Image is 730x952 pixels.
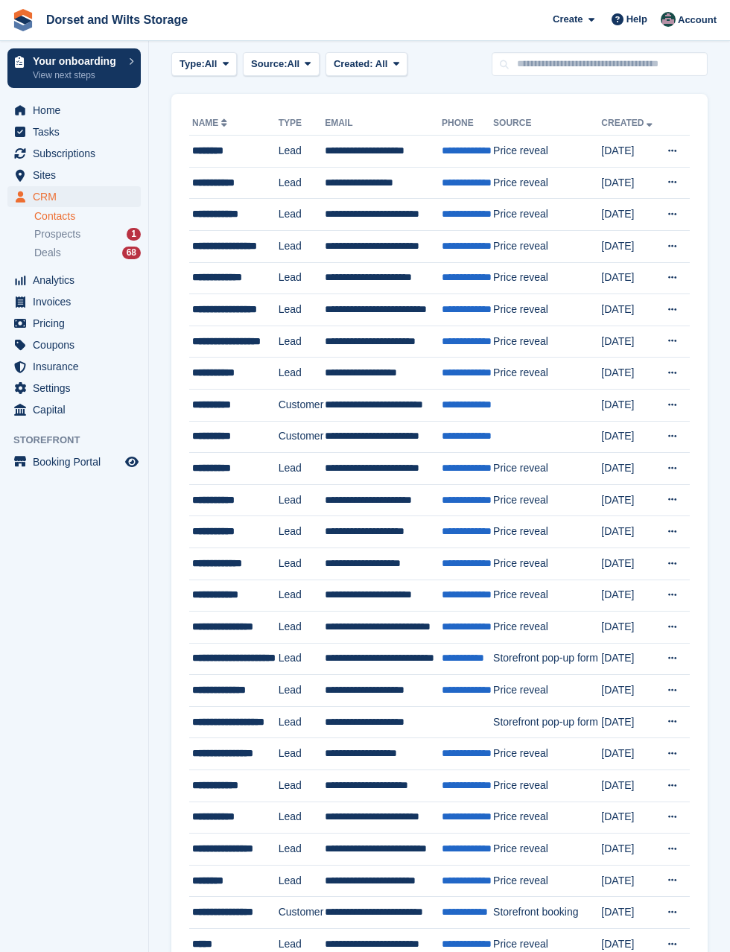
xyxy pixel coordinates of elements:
span: Storefront [13,433,148,448]
td: Price reveal [493,484,601,516]
td: [DATE] [601,358,657,390]
span: Analytics [33,270,122,291]
td: [DATE] [601,580,657,612]
td: Price reveal [493,516,601,548]
a: menu [7,313,141,334]
td: Lead [279,326,326,358]
span: Source: [251,57,287,72]
td: Customer [279,389,326,421]
td: Customer [279,421,326,453]
td: Lead [279,516,326,548]
td: Price reveal [493,199,601,231]
td: [DATE] [601,230,657,262]
span: CRM [33,186,122,207]
td: Price reveal [493,136,601,168]
a: menu [7,378,141,399]
td: Lead [279,770,326,802]
td: [DATE] [601,421,657,453]
td: [DATE] [601,167,657,199]
td: Lead [279,612,326,644]
span: Account [678,13,717,28]
td: Storefront pop-up form [493,643,601,675]
a: menu [7,186,141,207]
span: Tasks [33,121,122,142]
td: Lead [279,358,326,390]
td: Price reveal [493,358,601,390]
img: stora-icon-8386f47178a22dfd0bd8f6a31ec36ba5ce8667c1dd55bd0f319d3a0aa187defe.svg [12,9,34,31]
th: Phone [442,112,493,136]
td: Lead [279,738,326,770]
a: menu [7,334,141,355]
td: Customer [279,897,326,929]
span: Capital [33,399,122,420]
td: [DATE] [601,294,657,326]
span: Invoices [33,291,122,312]
td: Price reveal [493,770,601,802]
a: menu [7,165,141,185]
span: Created: [334,58,373,69]
td: Price reveal [493,453,601,485]
td: [DATE] [601,738,657,770]
td: Price reveal [493,294,601,326]
td: [DATE] [601,484,657,516]
a: Preview store [123,453,141,471]
td: Lead [279,675,326,707]
a: Contacts [34,209,141,223]
div: 1 [127,228,141,241]
th: Email [325,112,442,136]
td: [DATE] [601,548,657,580]
span: Type: [180,57,205,72]
td: Lead [279,706,326,738]
td: [DATE] [601,199,657,231]
td: Price reveal [493,262,601,294]
td: [DATE] [601,706,657,738]
td: [DATE] [601,770,657,802]
td: Lead [279,865,326,897]
td: [DATE] [601,897,657,929]
td: Price reveal [493,865,601,897]
td: Lead [279,199,326,231]
span: All [288,57,300,72]
td: Lead [279,167,326,199]
th: Source [493,112,601,136]
td: [DATE] [601,643,657,675]
td: [DATE] [601,516,657,548]
td: Price reveal [493,802,601,834]
span: All [375,58,388,69]
button: Source: All [243,52,320,77]
a: menu [7,451,141,472]
td: Lead [279,802,326,834]
button: Created: All [326,52,407,77]
img: Steph Chick [661,12,676,27]
a: Your onboarding View next steps [7,48,141,88]
td: Price reveal [493,612,601,644]
a: Name [192,118,230,128]
span: Help [626,12,647,27]
td: [DATE] [601,326,657,358]
span: All [205,57,218,72]
td: Price reveal [493,675,601,707]
td: [DATE] [601,389,657,421]
td: [DATE] [601,453,657,485]
td: Lead [279,453,326,485]
div: 68 [122,247,141,259]
span: Coupons [33,334,122,355]
span: Pricing [33,313,122,334]
th: Type [279,112,326,136]
a: menu [7,143,141,164]
a: Deals 68 [34,245,141,261]
td: Lead [279,643,326,675]
a: Created [601,118,656,128]
td: Price reveal [493,326,601,358]
span: Settings [33,378,122,399]
td: Price reveal [493,834,601,866]
td: Storefront pop-up form [493,706,601,738]
td: [DATE] [601,612,657,644]
td: Price reveal [493,230,601,262]
td: Lead [279,262,326,294]
button: Type: All [171,52,237,77]
span: Booking Portal [33,451,122,472]
span: Prospects [34,227,80,241]
span: Create [553,12,583,27]
a: Dorset and Wilts Storage [40,7,194,32]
